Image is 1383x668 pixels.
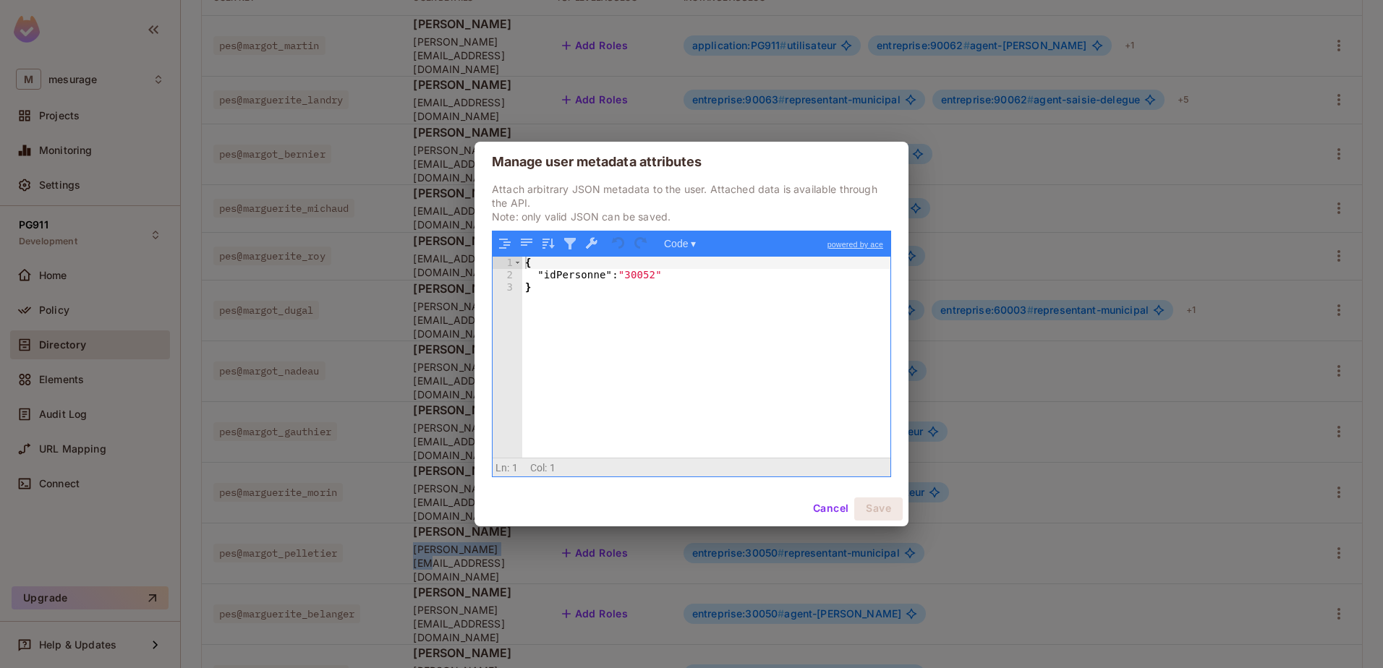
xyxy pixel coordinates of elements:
[512,462,518,474] span: 1
[631,234,650,253] button: Redo (Ctrl+Shift+Z)
[807,497,854,521] button: Cancel
[517,234,536,253] button: Compact JSON data, remove all whitespaces (Ctrl+Shift+I)
[820,231,890,257] a: powered by ace
[492,182,891,223] p: Attach arbitrary JSON metadata to the user. Attached data is available through the API. Note: onl...
[495,234,514,253] button: Format JSON data, with proper indentation and line feeds (Ctrl+I)
[493,269,522,281] div: 2
[493,281,522,294] div: 3
[561,234,579,253] button: Filter, sort, or transform contents
[854,497,903,521] button: Save
[530,462,548,474] span: Col:
[582,234,601,253] button: Repair JSON: fix quotes and escape characters, remove comments and JSONP notation, turn JavaScrip...
[539,234,558,253] button: Sort contents
[495,462,509,474] span: Ln:
[493,257,522,269] div: 1
[610,234,629,253] button: Undo last action (Ctrl+Z)
[659,234,701,253] button: Code ▾
[475,142,908,182] h2: Manage user metadata attributes
[550,462,556,474] span: 1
